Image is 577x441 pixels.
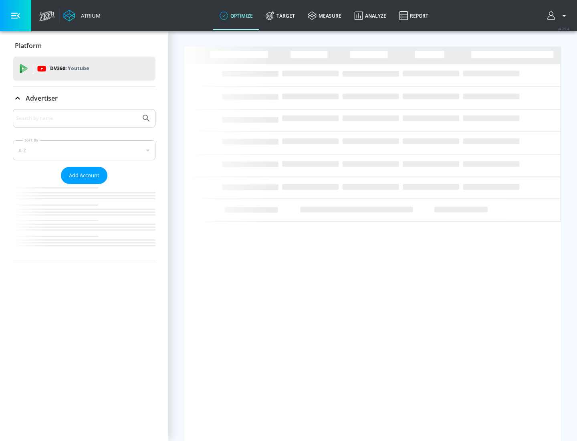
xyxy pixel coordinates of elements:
div: Advertiser [13,87,155,109]
nav: list of Advertiser [13,184,155,262]
input: Search by name [16,113,137,123]
p: Youtube [68,64,89,73]
p: DV360: [50,64,89,73]
a: optimize [213,1,259,30]
a: Atrium [63,10,101,22]
a: Target [259,1,301,30]
div: DV360: Youtube [13,57,155,81]
div: Platform [13,34,155,57]
span: v 4.25.4 [558,26,569,31]
span: Add Account [69,171,99,180]
a: measure [301,1,348,30]
a: Analyze [348,1,393,30]
div: Advertiser [13,109,155,262]
button: Add Account [61,167,107,184]
label: Sort By [23,138,40,143]
div: Atrium [78,12,101,19]
p: Platform [15,41,42,50]
a: Report [393,1,435,30]
p: Advertiser [26,94,58,103]
div: A-Z [13,140,155,160]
